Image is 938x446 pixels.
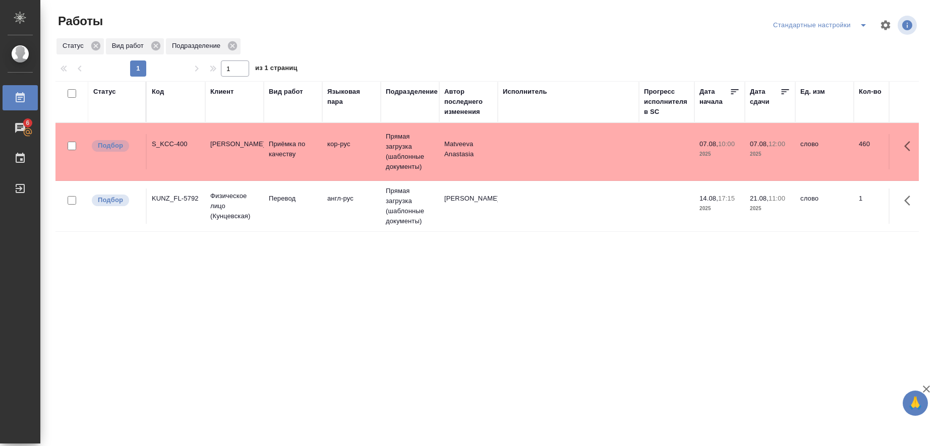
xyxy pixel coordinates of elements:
[718,195,735,202] p: 17:15
[750,195,769,202] p: 21.08,
[152,139,200,149] div: S_KCC-400
[98,141,123,151] p: Подбор
[439,134,498,169] td: Matveeva Anastasia
[859,87,882,97] div: Кол-во
[699,140,718,148] p: 07.08,
[854,134,904,169] td: 460
[903,391,928,416] button: 🙏
[322,134,381,169] td: кор-рус
[269,87,303,97] div: Вид работ
[439,188,498,224] td: [PERSON_NAME]
[750,140,769,148] p: 07.08,
[255,62,298,77] span: из 1 страниц
[381,126,439,177] td: Прямая загрузка (шаблонные документы)
[795,188,854,224] td: слово
[166,38,241,54] div: Подразделение
[327,87,376,107] div: Языковая пара
[98,195,123,205] p: Подбор
[56,38,104,54] div: Статус
[503,87,547,97] div: Исполнитель
[769,195,785,202] p: 11:00
[3,115,38,141] a: 6
[800,87,825,97] div: Ед. изм
[381,181,439,231] td: Прямая загрузка (шаблонные документы)
[91,194,141,207] div: Можно подбирать исполнителей
[699,195,718,202] p: 14.08,
[91,139,141,153] div: Можно подбирать исполнителей
[907,393,924,414] span: 🙏
[873,13,898,37] span: Настроить таблицу
[898,134,922,158] button: Здесь прячутся важные кнопки
[269,194,317,204] p: Перевод
[20,118,35,128] span: 6
[750,204,790,214] p: 2025
[771,17,873,33] div: split button
[152,87,164,97] div: Код
[152,194,200,204] div: KUNZ_FL-5792
[210,87,233,97] div: Клиент
[63,41,87,51] p: Статус
[898,188,922,213] button: Здесь прячутся важные кнопки
[750,87,780,107] div: Дата сдачи
[699,149,740,159] p: 2025
[444,87,493,117] div: Автор последнего изменения
[795,134,854,169] td: слово
[386,87,438,97] div: Подразделение
[172,41,224,51] p: Подразделение
[93,87,116,97] div: Статус
[644,87,689,117] div: Прогресс исполнителя в SC
[269,139,317,159] p: Приёмка по качеству
[750,149,790,159] p: 2025
[55,13,103,29] span: Работы
[699,87,730,107] div: Дата начала
[210,191,259,221] p: Физическое лицо (Кунцевская)
[718,140,735,148] p: 10:00
[210,139,259,149] p: [PERSON_NAME]
[769,140,785,148] p: 12:00
[112,41,147,51] p: Вид работ
[322,188,381,224] td: англ-рус
[898,16,919,35] span: Посмотреть информацию
[106,38,164,54] div: Вид работ
[699,204,740,214] p: 2025
[854,188,904,224] td: 1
